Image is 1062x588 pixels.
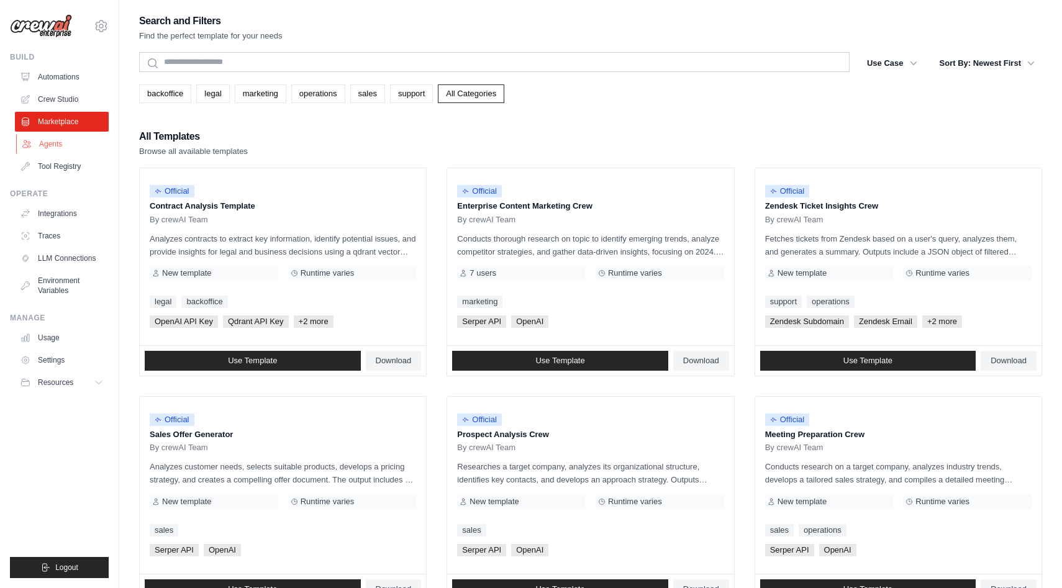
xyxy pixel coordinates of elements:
span: Serper API [150,544,199,556]
a: Settings [15,350,109,370]
p: Find the perfect template for your needs [139,30,283,42]
span: Official [457,185,502,197]
span: Official [457,414,502,426]
span: Zendesk Email [854,315,917,328]
p: Browse all available templates [139,145,248,158]
span: New template [162,268,211,278]
span: OpenAI [819,544,856,556]
span: Resources [38,378,73,387]
span: OpenAI [204,544,241,556]
a: support [390,84,433,103]
span: Runtime varies [301,268,355,278]
a: Integrations [15,204,109,224]
p: Contract Analysis Template [150,200,416,212]
a: legal [196,84,229,103]
span: OpenAI [511,544,548,556]
span: By crewAI Team [457,215,515,225]
span: New template [162,497,211,507]
p: Prospect Analysis Crew [457,428,724,441]
span: +2 more [922,315,962,328]
span: Official [765,414,810,426]
span: Runtime varies [608,268,662,278]
span: OpenAI API Key [150,315,218,328]
h2: All Templates [139,128,248,145]
img: Logo [10,14,72,38]
a: operations [291,84,345,103]
a: Usage [15,328,109,348]
p: Enterprise Content Marketing Crew [457,200,724,212]
span: Serper API [457,315,506,328]
a: Download [673,351,729,371]
span: Runtime varies [915,497,969,507]
span: 7 users [470,268,496,278]
button: Sort By: Newest First [932,52,1042,75]
span: Runtime varies [915,268,969,278]
span: New template [470,497,519,507]
a: Environment Variables [15,271,109,301]
span: Official [150,185,194,197]
p: Sales Offer Generator [150,428,416,441]
span: Zendesk Subdomain [765,315,849,328]
p: Zendesk Ticket Insights Crew [765,200,1032,212]
p: Researches a target company, analyzes its organizational structure, identifies key contacts, and ... [457,460,724,486]
a: Marketplace [15,112,109,132]
span: Download [683,356,719,366]
span: By crewAI Team [457,443,515,453]
span: Runtime varies [608,497,662,507]
a: LLM Connections [15,248,109,268]
a: support [765,296,802,308]
button: Resources [15,373,109,392]
a: marketing [235,84,286,103]
a: Download [981,351,1037,371]
a: sales [765,524,794,536]
p: Conducts thorough research on topic to identify emerging trends, analyze competitor strategies, a... [457,232,724,258]
span: OpenAI [511,315,548,328]
span: +2 more [294,315,334,328]
a: sales [457,524,486,536]
span: Serper API [457,544,506,556]
div: Operate [10,189,109,199]
a: Crew Studio [15,89,109,109]
span: Download [376,356,412,366]
a: marketing [457,296,502,308]
span: Download [991,356,1027,366]
p: Analyzes customer needs, selects suitable products, develops a pricing strategy, and creates a co... [150,460,416,486]
a: Agents [16,134,110,154]
span: Logout [55,563,78,572]
span: New template [778,268,827,278]
a: sales [150,524,178,536]
a: backoffice [181,296,227,308]
span: By crewAI Team [765,215,824,225]
a: legal [150,296,176,308]
a: operations [799,524,846,536]
p: Fetches tickets from Zendesk based on a user's query, analyzes them, and generates a summary. Out... [765,232,1032,258]
p: Conducts research on a target company, analyzes industry trends, develops a tailored sales strate... [765,460,1032,486]
a: backoffice [139,84,191,103]
span: By crewAI Team [150,443,208,453]
a: Use Template [760,351,976,371]
span: Runtime varies [301,497,355,507]
span: Use Template [535,356,584,366]
p: Analyzes contracts to extract key information, identify potential issues, and provide insights fo... [150,232,416,258]
a: All Categories [438,84,504,103]
span: Serper API [765,544,814,556]
h2: Search and Filters [139,12,283,30]
button: Logout [10,557,109,578]
div: Build [10,52,109,62]
a: Download [366,351,422,371]
span: Use Template [228,356,277,366]
span: By crewAI Team [765,443,824,453]
p: Meeting Preparation Crew [765,428,1032,441]
a: Traces [15,226,109,246]
span: Use Template [843,356,892,366]
span: Official [150,414,194,426]
button: Use Case [860,52,925,75]
a: operations [807,296,855,308]
a: sales [350,84,385,103]
span: New template [778,497,827,507]
span: By crewAI Team [150,215,208,225]
span: Official [765,185,810,197]
a: Use Template [452,351,668,371]
a: Tool Registry [15,156,109,176]
div: Manage [10,313,109,323]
